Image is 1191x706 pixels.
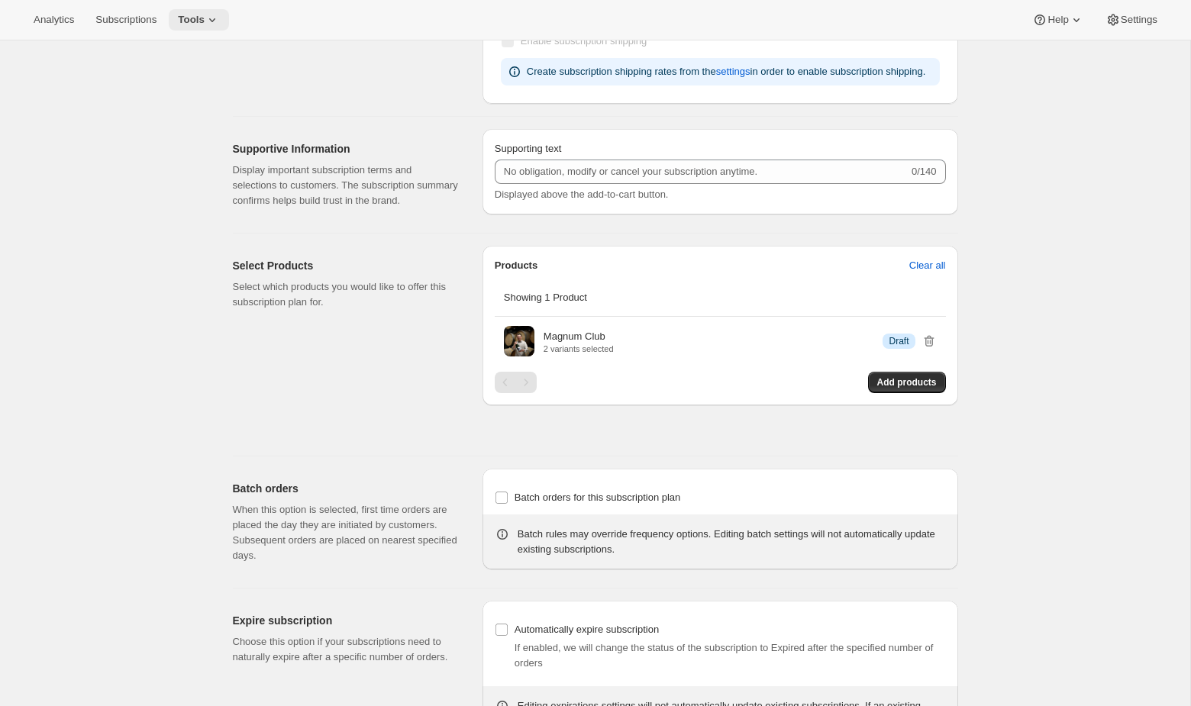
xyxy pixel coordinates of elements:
[504,326,534,356] img: Magnum Club
[1023,9,1093,31] button: Help
[233,634,458,665] p: Choose this option if your subscriptions need to naturally expire after a specific number of orders.
[233,141,458,156] h2: Supportive Information
[95,14,157,26] span: Subscriptions
[909,258,946,273] span: Clear all
[495,143,561,154] span: Supporting text
[233,481,458,496] h2: Batch orders
[1047,14,1068,26] span: Help
[233,163,458,208] p: Display important subscription terms and selections to customers. The subscription summary confir...
[1096,9,1167,31] button: Settings
[877,376,937,388] span: Add products
[34,14,74,26] span: Analytics
[544,344,614,353] p: 2 variants selected
[716,64,750,79] span: settings
[707,60,760,84] button: settings
[495,160,909,184] input: No obligation, modify or cancel your subscription anytime.
[233,258,458,273] h2: Select Products
[233,279,458,310] p: Select which products you would like to offer this subscription plan for.
[515,492,681,503] span: Batch orders for this subscription plan
[495,372,537,393] nav: Pagination
[515,624,659,635] span: Automatically expire subscription
[518,527,946,557] div: Batch rules may override frequency options. Editing batch settings will not automatically update ...
[24,9,83,31] button: Analytics
[868,372,946,393] button: Add products
[495,189,669,200] span: Displayed above the add-to-cart button.
[889,335,909,347] span: Draft
[521,35,647,47] span: Enable subscription shipping
[178,14,205,26] span: Tools
[544,329,605,344] p: Magnum Club
[233,502,458,563] p: When this option is selected, first time orders are placed the day they are initiated by customer...
[169,9,229,31] button: Tools
[495,258,537,273] p: Products
[1121,14,1157,26] span: Settings
[900,253,955,278] button: Clear all
[233,613,458,628] h2: Expire subscription
[515,642,933,669] span: If enabled, we will change the status of the subscription to Expired after the specified number o...
[86,9,166,31] button: Subscriptions
[527,66,925,77] span: Create subscription shipping rates from the in order to enable subscription shipping.
[504,292,587,303] span: Showing 1 Product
